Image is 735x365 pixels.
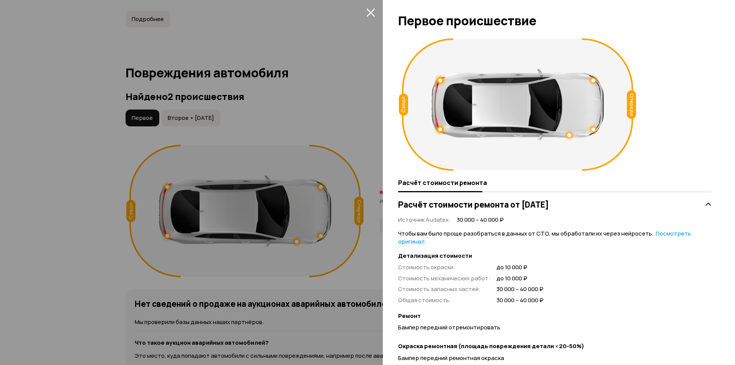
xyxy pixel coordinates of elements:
[497,275,544,283] span: до 10 000 ₽
[398,296,451,304] span: Общая стоимость :
[497,296,544,304] span: 30 000 – 40 000 ₽
[398,342,712,350] strong: Окраска ремонтная (площадь повреждения детали <20-50%)
[398,263,455,271] span: Стоимость окраски :
[457,216,504,224] span: 30 000 – 40 000 ₽
[398,229,691,246] span: Чтобы вам было проще разобраться в данных от СТО, мы обработали их через нейросеть.
[399,93,408,116] div: Сзади
[398,285,480,293] span: Стоимость запасных частей :
[398,179,487,187] span: Расчёт стоимости ремонта
[497,264,544,272] span: до 10 000 ₽
[364,6,377,18] button: закрыть
[398,229,691,246] a: Посмотреть оригинал
[398,354,504,362] span: Бампер передний ремонтная окраска
[398,274,490,282] span: Стоимость механических работ :
[398,216,451,224] span: Источник Audatex :
[398,323,500,331] span: Бампер передний отремонтировать
[497,285,544,293] span: 30 000 – 40 000 ₽
[398,252,712,260] strong: Детализация стоимости
[627,90,636,119] div: Спереди
[398,312,712,320] strong: Ремонт
[398,200,549,210] h3: Расчёт стоимости ремонта от [DATE]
